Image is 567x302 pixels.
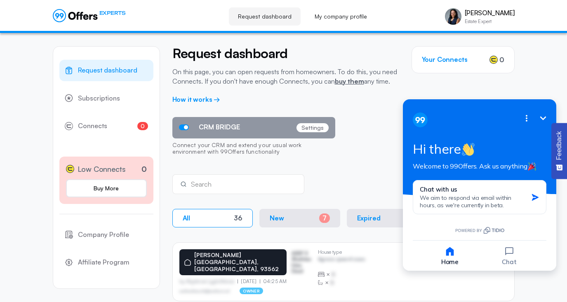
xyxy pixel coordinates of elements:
[59,88,153,109] a: Subscriptions
[422,56,468,63] h3: Your Connects
[260,279,287,284] p: 04:25 AM
[259,209,340,227] button: New7
[292,250,311,274] p: ASDF S Sfasfdasfdas Dasd
[78,257,129,268] span: Affiliate Program
[179,288,230,293] p: asdfasdfasasfd@asdfasd.asf
[357,214,381,222] p: Expired
[318,256,365,264] p: Agrwsv qwervf oiuns
[199,123,240,131] span: CRM BRIDGE
[306,7,376,26] a: My company profile
[53,9,126,22] a: EXPERTS
[78,121,107,131] span: Connects
[238,279,260,284] p: [DATE]
[465,9,515,17] p: [PERSON_NAME]
[99,9,126,17] span: EXPERTS
[183,214,191,222] p: All
[445,8,461,25] img: Vivienne Haroun
[330,279,334,287] span: B
[296,123,329,132] p: Settings
[78,65,137,76] span: Request dashboard
[551,123,567,179] button: Feedback - Show survey
[240,288,263,294] p: owner
[465,19,515,24] p: Estate Expert
[66,179,147,197] a: Buy More
[78,93,120,104] span: Subscriptions
[318,279,365,287] div: ×
[392,89,567,281] iframe: Tidio Chat
[141,164,147,175] p: 0
[172,209,253,227] button: All36
[318,270,365,279] div: ×
[172,138,335,160] p: Connect your CRM and extend your usual work environment with 99Offers functionality
[234,214,242,222] div: 36
[270,214,284,222] p: New
[137,122,148,130] span: 0
[78,163,126,175] span: Low Connects
[59,252,153,273] a: Affiliate Program
[318,249,365,255] p: House type
[347,209,428,227] button: Expired1
[335,77,364,85] a: buy them
[229,7,301,26] a: Request dashboard
[332,270,335,279] span: B
[59,60,153,81] a: Request dashboard
[194,252,282,272] p: [PERSON_NAME][GEOGRAPHIC_DATA], [GEOGRAPHIC_DATA], 93562
[172,46,399,61] h2: Request dashboard
[172,95,221,103] a: How it works →
[59,115,153,137] a: Connects0
[172,67,399,86] p: On this page, you can open requests from homeowners. To do this, you need Connects. If you don't ...
[179,279,238,284] p: by Afgdsrwe Ljgjkdfsbvas
[78,229,129,240] span: Company Profile
[319,213,330,223] div: 7
[499,55,504,65] span: 0
[59,224,153,246] a: Company Profile
[555,131,563,160] span: Feedback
